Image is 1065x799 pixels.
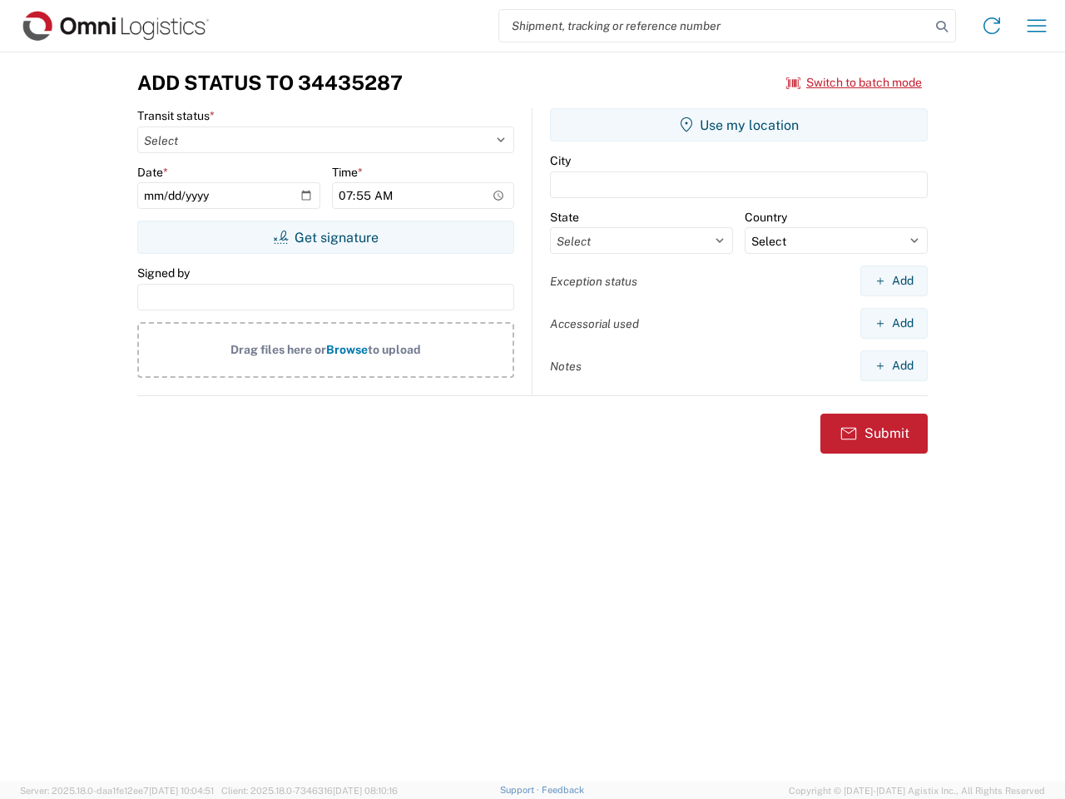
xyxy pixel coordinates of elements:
[137,108,215,123] label: Transit status
[550,153,571,168] label: City
[820,414,928,454] button: Submit
[860,308,928,339] button: Add
[499,10,930,42] input: Shipment, tracking or reference number
[137,71,403,95] h3: Add Status to 34435287
[550,359,582,374] label: Notes
[20,786,214,796] span: Server: 2025.18.0-daa1fe12ee7
[789,783,1045,798] span: Copyright © [DATE]-[DATE] Agistix Inc., All Rights Reserved
[137,165,168,180] label: Date
[550,108,928,141] button: Use my location
[221,786,398,796] span: Client: 2025.18.0-7346316
[550,316,639,331] label: Accessorial used
[326,343,368,356] span: Browse
[230,343,326,356] span: Drag files here or
[368,343,421,356] span: to upload
[137,221,514,254] button: Get signature
[860,350,928,381] button: Add
[860,266,928,296] button: Add
[500,785,542,795] a: Support
[332,165,363,180] label: Time
[333,786,398,796] span: [DATE] 08:10:16
[149,786,214,796] span: [DATE] 10:04:51
[550,274,637,289] label: Exception status
[137,266,190,280] label: Signed by
[745,210,787,225] label: Country
[786,69,922,97] button: Switch to batch mode
[542,785,584,795] a: Feedback
[550,210,579,225] label: State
